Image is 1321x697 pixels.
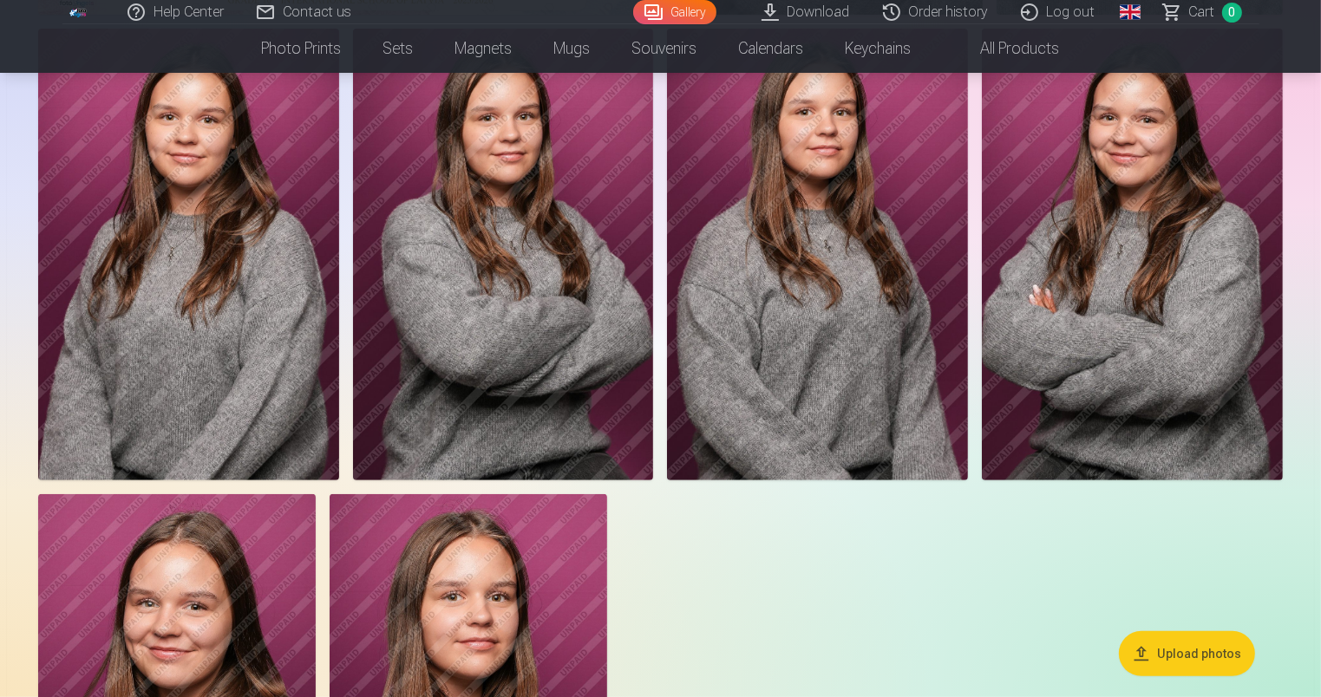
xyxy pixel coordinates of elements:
button: Upload photos [1119,631,1255,676]
a: Photo prints [241,24,363,73]
span: 0 [1222,3,1242,23]
a: All products [932,24,1081,73]
a: Magnets [435,24,533,73]
a: Sets [363,24,435,73]
img: /fa1 [69,7,88,17]
a: Keychains [825,24,932,73]
span: Сart [1189,2,1215,23]
a: Mugs [533,24,611,73]
a: Calendars [718,24,825,73]
a: Souvenirs [611,24,718,73]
